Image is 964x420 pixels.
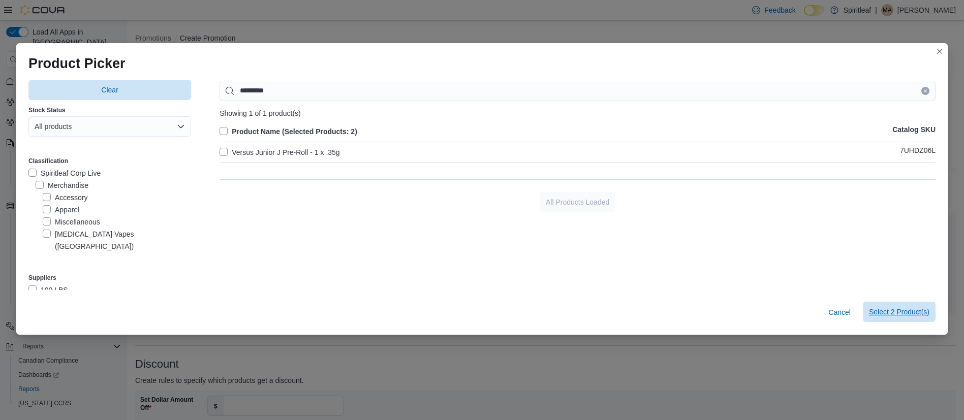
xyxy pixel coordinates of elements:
label: Product Name (Selected Products: 2) [220,125,357,138]
span: Cancel [828,307,851,317]
button: All Products Loaded [540,192,615,212]
label: Versus Junior J Pre-Roll - 1 x .35g [220,146,339,158]
button: All products [28,116,191,137]
label: Accessory [43,191,88,204]
label: Miscellaneous [43,216,100,228]
div: Showing 1 of 1 product(s) [220,109,936,117]
input: Use aria labels when no actual label is in use [220,81,936,101]
span: All Products Loaded [546,197,609,207]
button: Clear input [921,87,929,95]
span: Select 2 Product(s) [869,307,929,317]
p: Catalog SKU [892,125,936,138]
label: [MEDICAL_DATA] Vapes ([GEOGRAPHIC_DATA]) [43,228,191,252]
label: Apparel [43,204,79,216]
label: Spiritleaf Corp Live [28,167,101,179]
button: Cancel [824,302,855,322]
h1: Product Picker [28,55,126,72]
p: 7UHDZ06L [900,146,936,158]
span: Clear [101,85,118,95]
button: Closes this modal window [934,45,946,57]
label: 100 LBS [28,284,68,296]
label: Stock Status [28,106,66,114]
label: Suppliers [28,274,56,282]
button: Select 2 Product(s) [863,302,936,322]
label: Merchandise [36,179,88,191]
button: Clear [28,80,191,100]
label: Classification [28,157,68,165]
label: Tobacco ([GEOGRAPHIC_DATA]) [43,252,162,265]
